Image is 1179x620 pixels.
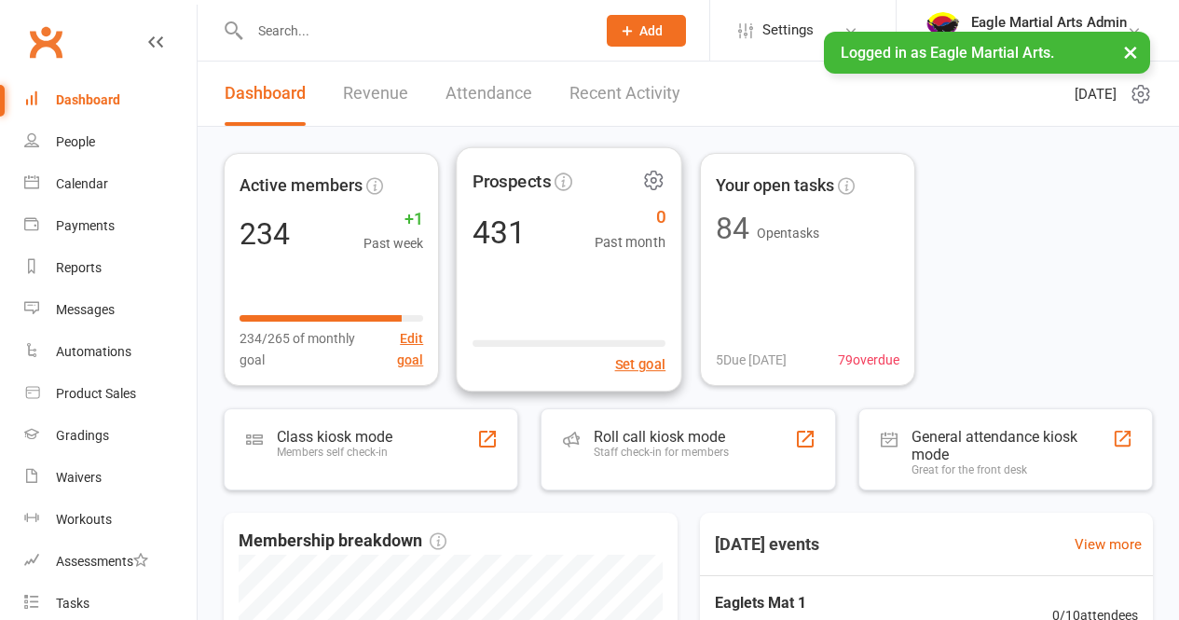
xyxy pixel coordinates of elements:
[24,121,197,163] a: People
[56,302,115,317] div: Messages
[1075,83,1117,105] span: [DATE]
[912,428,1112,463] div: General attendance kiosk mode
[240,219,290,249] div: 234
[24,163,197,205] a: Calendar
[762,9,814,51] span: Settings
[24,289,197,331] a: Messages
[240,172,363,200] span: Active members
[716,172,834,200] span: Your open tasks
[716,350,787,370] span: 5 Due [DATE]
[841,44,1054,62] span: Logged in as Eagle Martial Arts.
[22,19,69,65] a: Clubworx
[925,12,962,49] img: thumb_image1738041739.png
[24,457,197,499] a: Waivers
[838,350,899,370] span: 79 overdue
[277,446,392,459] div: Members self check-in
[24,499,197,541] a: Workouts
[24,247,197,289] a: Reports
[594,428,729,446] div: Roll call kiosk mode
[607,15,686,47] button: Add
[1114,32,1147,72] button: ×
[716,214,749,243] div: 84
[24,205,197,247] a: Payments
[971,31,1127,48] div: Eagle Martial Arts
[24,541,197,583] a: Assessments
[56,428,109,443] div: Gradings
[595,203,666,231] span: 0
[24,373,197,415] a: Product Sales
[56,92,120,107] div: Dashboard
[639,23,663,38] span: Add
[615,353,666,376] button: Set goal
[569,62,680,126] a: Recent Activity
[363,206,423,233] span: +1
[363,233,423,254] span: Past week
[1075,533,1142,556] a: View more
[56,176,108,191] div: Calendar
[594,446,729,459] div: Staff check-in for members
[56,596,89,611] div: Tasks
[240,328,375,370] span: 234/265 of monthly goal
[277,428,392,446] div: Class kiosk mode
[595,231,666,254] span: Past month
[56,134,95,149] div: People
[715,591,1001,615] span: Eaglets Mat 1
[225,62,306,126] a: Dashboard
[239,528,446,555] span: Membership breakdown
[912,463,1112,476] div: Great for the front desk
[375,328,424,370] button: Edit goal
[473,167,551,195] span: Prospects
[343,62,408,126] a: Revenue
[56,554,148,569] div: Assessments
[473,216,526,248] div: 431
[56,512,112,527] div: Workouts
[446,62,532,126] a: Attendance
[757,226,819,241] span: Open tasks
[244,18,583,44] input: Search...
[971,14,1127,31] div: Eagle Martial Arts Admin
[56,470,102,485] div: Waivers
[56,386,136,401] div: Product Sales
[56,218,115,233] div: Payments
[24,331,197,373] a: Automations
[24,79,197,121] a: Dashboard
[24,415,197,457] a: Gradings
[56,260,102,275] div: Reports
[700,528,834,561] h3: [DATE] events
[56,344,131,359] div: Automations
